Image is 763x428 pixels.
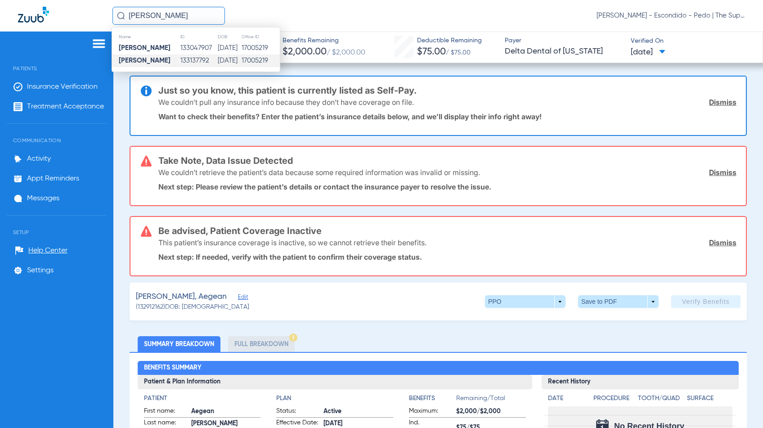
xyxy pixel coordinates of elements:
span: Aegean [191,407,261,416]
p: This patient’s insurance coverage is inactive, so we cannot retrieve their benefits. [158,238,426,247]
img: info-icon [141,86,152,96]
h4: Date [548,394,586,403]
span: Activity [27,154,51,163]
a: Help Center [15,246,67,255]
span: Patients [7,52,107,72]
app-breakdown-title: Tooth/Quad [638,394,684,406]
img: Search Icon [117,12,125,20]
span: Status: [276,406,320,417]
span: Benefits Remaining [283,36,365,45]
span: Verified On [631,36,749,46]
h3: Patient & Plan Information [138,375,532,389]
strong: [PERSON_NAME] [119,57,171,64]
th: Name [112,32,180,42]
p: Next step: Please review the patient’s details or contact the insurance payer to resolve the issue. [158,182,736,191]
app-breakdown-title: Procedure [593,394,635,406]
h4: Tooth/Quad [638,394,684,403]
span: $75.00 [417,47,446,57]
a: Dismiss [709,98,736,107]
td: 17005219 [241,54,280,67]
td: 133047907 [180,42,217,54]
span: Remaining/Total [456,394,526,406]
app-breakdown-title: Surface [687,394,733,406]
app-breakdown-title: Benefits [409,394,456,406]
p: We couldn’t retrieve the patient’s data because some required information was invalid or missing. [158,168,480,177]
a: Dismiss [709,238,736,247]
th: ID [180,32,217,42]
li: Summary Breakdown [138,336,220,352]
span: Help Center [28,246,67,255]
span: Active [323,407,393,416]
span: Edit [238,294,246,302]
h4: Procedure [593,394,635,403]
span: [DATE] [631,47,665,58]
td: 133137792 [180,54,217,67]
input: Search for patients [112,7,225,25]
td: [DATE] [217,54,241,67]
span: Delta Dental of [US_STATE] [505,46,623,57]
img: error-icon [141,156,152,167]
span: Appt Reminders [27,174,79,183]
a: Dismiss [709,168,736,177]
h3: Take Note, Data Issue Detected [158,156,736,165]
span: / $75.00 [446,50,471,56]
span: [PERSON_NAME], Aegean [136,291,227,302]
img: Hazard [289,333,297,342]
strong: [PERSON_NAME] [119,45,171,51]
span: Messages [27,194,59,203]
span: Settings [27,266,54,275]
span: / $2,000.00 [327,49,365,56]
td: [DATE] [217,42,241,54]
span: Treatment Acceptance [27,102,104,111]
span: Payer [505,36,623,45]
h4: Patient [144,394,261,403]
th: Office ID [241,32,280,42]
app-breakdown-title: Date [548,394,586,406]
td: 17005219 [241,42,280,54]
span: Insurance Verification [27,82,98,91]
h3: Recent History [542,375,739,389]
iframe: Chat Widget [718,385,763,428]
img: error-icon [141,226,152,237]
h4: Benefits [409,394,456,403]
button: Save to PDF [578,295,659,308]
li: Full Breakdown [228,336,295,352]
span: $2,000/$2,000 [456,407,526,416]
span: Maximum: [409,406,453,417]
span: Communication [7,124,107,144]
h3: Just so you know, this patient is currently listed as Self-Pay. [158,86,736,95]
p: Want to check their benefits? Enter the patient’s insurance details below, and we’ll display thei... [158,112,736,121]
span: Deductible Remaining [417,36,482,45]
span: (132912162) DOB: [DEMOGRAPHIC_DATA] [136,302,249,312]
p: Next step: If needed, verify with the patient to confirm their coverage status. [158,252,736,261]
span: First name: [144,406,188,417]
th: DOB [217,32,241,42]
p: We couldn’t pull any insurance info because they don’t have coverage on file. [158,98,414,107]
h4: Surface [687,394,733,403]
h3: Be advised, Patient Coverage Inactive [158,226,736,235]
span: Setup [7,216,107,235]
h2: Benefits Summary [138,361,739,375]
img: hamburger-icon [92,38,106,49]
button: PPO [485,295,566,308]
img: Zuub Logo [18,7,49,23]
span: [PERSON_NAME] - Escondido - Pedo | The Super Dentists [597,11,745,20]
span: $2,000.00 [283,47,327,57]
h4: Plan [276,394,393,403]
